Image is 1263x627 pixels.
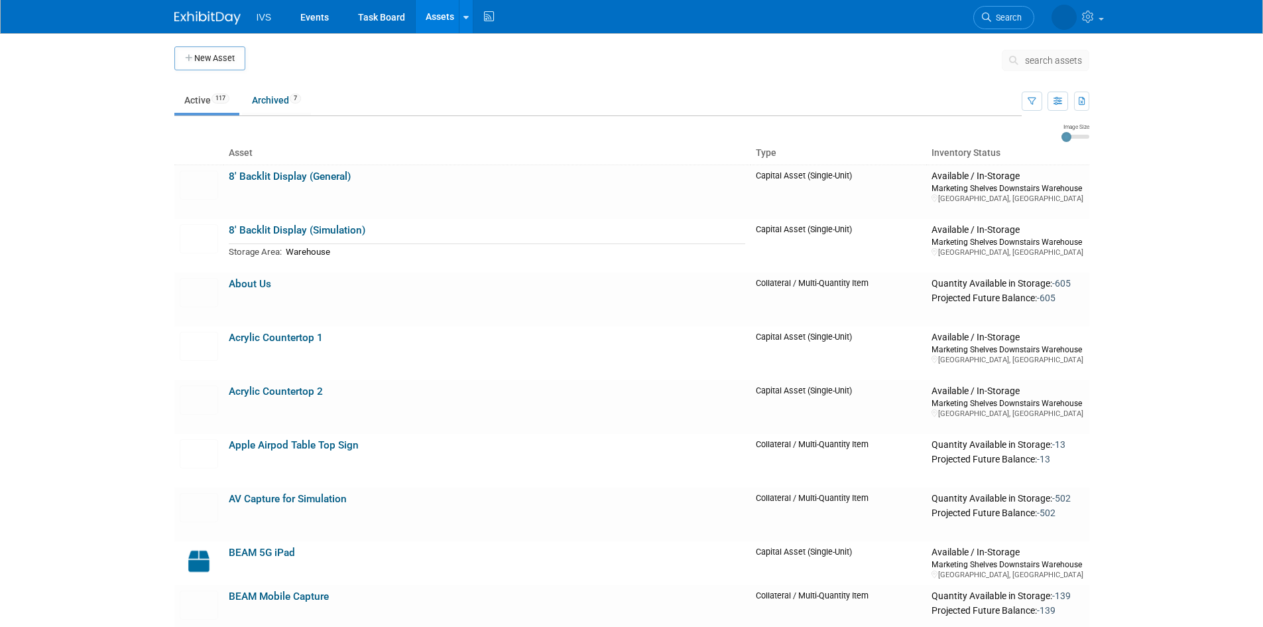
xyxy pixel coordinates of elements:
[932,385,1083,397] div: Available / In-Storage
[932,493,1083,505] div: Quantity Available in Storage:
[932,194,1083,204] div: [GEOGRAPHIC_DATA], [GEOGRAPHIC_DATA]
[229,493,347,505] a: AV Capture for Simulation
[1025,55,1082,66] span: search assets
[932,397,1083,409] div: Marketing Shelves Downstairs Warehouse
[932,332,1083,344] div: Available / In-Storage
[932,344,1083,355] div: Marketing Shelves Downstairs Warehouse
[1052,439,1065,450] span: -13
[932,224,1083,236] div: Available / In-Storage
[991,13,1022,23] span: Search
[932,570,1083,580] div: [GEOGRAPHIC_DATA], [GEOGRAPHIC_DATA]
[751,273,927,326] td: Collateral / Multi-Quantity Item
[751,219,927,273] td: Capital Asset (Single-Unit)
[229,224,365,236] a: 8' Backlit Display (Simulation)
[223,142,751,165] th: Asset
[932,236,1083,247] div: Marketing Shelves Downstairs Warehouse
[751,326,927,380] td: Capital Asset (Single-Unit)
[229,547,295,559] a: BEAM 5G iPad
[229,385,323,397] a: Acrylic Countertop 2
[751,434,927,488] td: Collateral / Multi-Quantity Item
[229,439,359,451] a: Apple Airpod Table Top Sign
[1037,454,1050,464] span: -13
[1052,5,1077,30] img: Carrie Rhoads
[1037,605,1055,616] span: -139
[932,591,1083,602] div: Quantity Available in Storage:
[751,165,927,219] td: Capital Asset (Single-Unit)
[932,182,1083,194] div: Marketing Shelves Downstairs Warehouse
[932,505,1083,520] div: Projected Future Balance:
[932,547,1083,559] div: Available / In-Storage
[932,171,1083,182] div: Available / In-Storage
[1052,591,1071,601] span: -139
[932,559,1083,570] div: Marketing Shelves Downstairs Warehouse
[932,451,1083,466] div: Projected Future Balance:
[1052,493,1071,504] span: -502
[180,547,218,576] img: Capital-Asset-Icon-2.png
[751,142,927,165] th: Type
[932,290,1083,305] div: Projected Future Balance:
[751,488,927,541] td: Collateral / Multi-Quantity Item
[751,541,927,585] td: Capital Asset (Single-Unit)
[282,244,745,259] td: Warehouse
[211,94,229,104] span: 117
[229,171,351,182] a: 8' Backlit Display (General)
[174,11,241,25] img: ExhibitDay
[932,602,1083,617] div: Projected Future Balance:
[174,88,239,113] a: Active117
[242,88,311,113] a: Archived7
[973,6,1034,29] a: Search
[1061,123,1089,131] div: Image Size
[229,247,282,257] span: Storage Area:
[1002,50,1089,71] button: search assets
[932,247,1083,257] div: [GEOGRAPHIC_DATA], [GEOGRAPHIC_DATA]
[290,94,301,104] span: 7
[1037,293,1055,303] span: -605
[932,355,1083,365] div: [GEOGRAPHIC_DATA], [GEOGRAPHIC_DATA]
[1052,278,1071,289] span: -605
[932,409,1083,419] div: [GEOGRAPHIC_DATA], [GEOGRAPHIC_DATA]
[751,380,927,434] td: Capital Asset (Single-Unit)
[1037,508,1055,518] span: -502
[932,278,1083,290] div: Quantity Available in Storage:
[174,46,245,70] button: New Asset
[932,439,1083,451] div: Quantity Available in Storage:
[257,12,272,23] span: IVS
[229,278,271,290] a: About Us
[229,591,329,602] a: BEAM Mobile Capture
[229,332,323,344] a: Acrylic Countertop 1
